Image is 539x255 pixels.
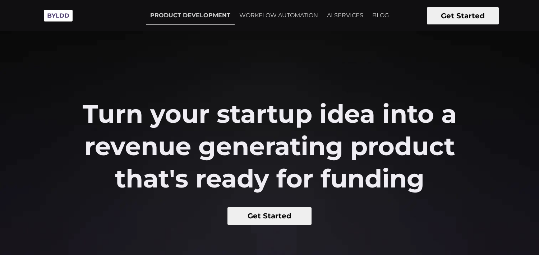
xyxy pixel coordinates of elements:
h2: Turn your startup idea into a revenue generating product that's ready for funding [68,98,472,195]
a: AI SERVICES [323,6,368,24]
a: BLOG [368,6,393,24]
img: Byldd - Product Development Company [40,6,76,25]
a: PRODUCT DEVELOPMENT [146,6,235,25]
a: WORKFLOW AUTOMATION [235,6,322,24]
button: Get Started [427,7,499,24]
button: Get Started [227,207,312,225]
